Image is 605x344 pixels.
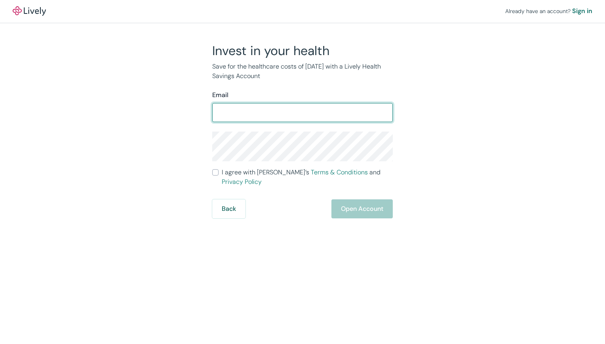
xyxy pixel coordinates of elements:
[212,199,245,218] button: Back
[212,62,393,81] p: Save for the healthcare costs of [DATE] with a Lively Health Savings Account
[505,6,592,16] div: Already have an account?
[572,6,592,16] a: Sign in
[13,6,46,16] img: Lively
[311,168,368,176] a: Terms & Conditions
[222,168,393,187] span: I agree with [PERSON_NAME]’s and
[13,6,46,16] a: LivelyLively
[212,90,228,100] label: Email
[222,178,262,186] a: Privacy Policy
[212,43,393,59] h2: Invest in your health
